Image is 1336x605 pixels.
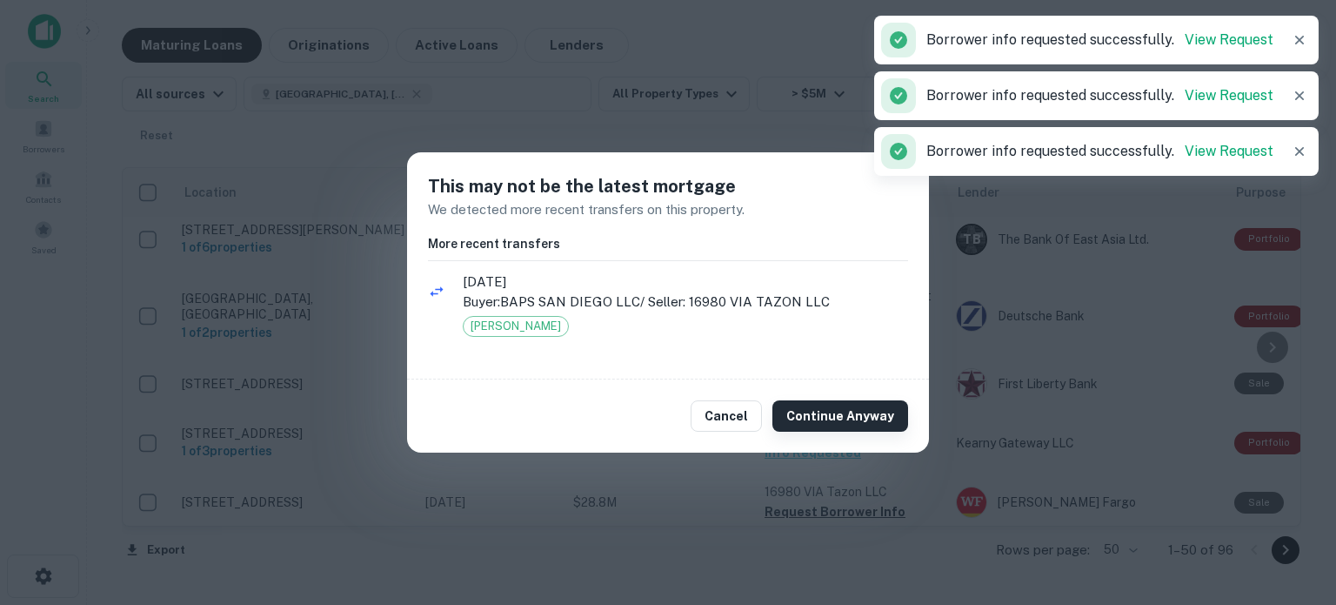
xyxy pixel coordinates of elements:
p: Borrower info requested successfully. [926,141,1273,162]
iframe: Chat Widget [1249,466,1336,549]
a: View Request [1185,87,1273,104]
p: Borrower info requested successfully. [926,30,1273,50]
a: View Request [1185,31,1273,48]
span: [DATE] [463,272,908,292]
div: Grant Deed [463,316,569,337]
span: [PERSON_NAME] [464,318,568,335]
h5: This may not be the latest mortgage [428,173,908,199]
p: Borrower info requested successfully. [926,85,1273,106]
button: Continue Anyway [772,400,908,432]
p: We detected more recent transfers on this property. [428,199,908,220]
p: Buyer: BAPS SAN DIEGO LLC / Seller: 16980 VIA TAZON LLC [463,292,908,313]
h6: More recent transfers [428,234,908,253]
a: View Request [1185,143,1273,159]
button: Cancel [691,400,762,432]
